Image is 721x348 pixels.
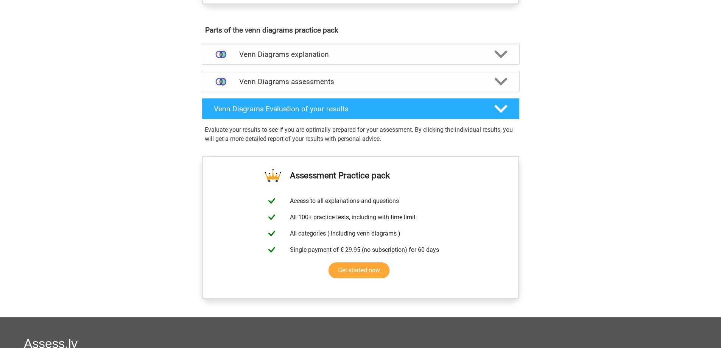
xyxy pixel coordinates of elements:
p: Evaluate your results to see if you are optimally prepared for your assessment. By clicking the i... [205,125,517,144]
h4: Venn Diagrams Evaluation of your results [214,105,482,113]
a: Venn Diagrams Evaluation of your results [199,98,523,119]
a: assessments Venn Diagrams assessments [199,71,523,92]
h4: Venn Diagrams explanation [239,50,482,59]
a: explanations Venn Diagrams explanation [199,44,523,65]
img: venn diagrams explanations [211,45,230,64]
h4: Venn Diagrams assessments [239,77,482,86]
h4: Parts of the venn diagrams practice pack [205,26,516,34]
img: venn diagrams assessments [211,72,230,91]
a: Get started now [329,262,389,278]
